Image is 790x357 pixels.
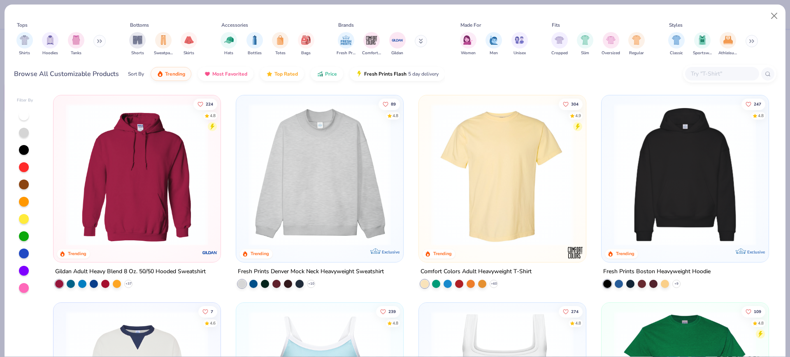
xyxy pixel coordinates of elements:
[71,50,81,56] span: Tanks
[463,35,473,45] img: Women Image
[129,32,146,56] button: filter button
[42,32,58,56] button: filter button
[602,32,620,56] div: filter for Oversized
[181,32,197,56] div: filter for Skirts
[272,32,288,56] button: filter button
[581,50,589,56] span: Slim
[391,50,403,56] span: Gildan
[382,249,400,255] span: Exclusive
[515,35,524,45] img: Unisex Image
[551,32,568,56] button: filter button
[20,35,29,45] img: Shirts Image
[577,104,728,246] img: e55d29c3-c55d-459c-bfd9-9b1c499ab3c6
[365,34,378,46] img: Comfort Colors Image
[364,71,407,77] span: Fresh Prints Flash
[159,35,168,45] img: Sweatpants Image
[301,35,310,45] img: Bags Image
[668,32,685,56] button: filter button
[19,50,30,56] span: Shirts
[555,35,564,45] img: Cropped Image
[391,102,396,106] span: 89
[42,50,58,56] span: Hoodies
[337,32,355,56] button: filter button
[16,32,33,56] div: filter for Shirts
[211,309,214,313] span: 7
[246,32,263,56] div: filter for Bottles
[490,281,497,286] span: + 60
[42,32,58,56] div: filter for Hoodies
[308,281,314,286] span: + 10
[340,34,352,46] img: Fresh Prints Image
[391,34,404,46] img: Gildan Image
[298,32,314,56] button: filter button
[718,32,737,56] button: filter button
[206,102,214,106] span: 224
[379,98,400,110] button: Like
[577,32,593,56] button: filter button
[133,35,142,45] img: Shorts Image
[248,50,262,56] span: Bottles
[311,67,343,81] button: Price
[62,104,212,246] img: 01756b78-01f6-4cc6-8d8a-3c30c1a0c8ac
[238,267,384,277] div: Fresh Prints Denver Mock Neck Heavyweight Sweatshirt
[128,70,144,78] div: Sort By
[154,32,173,56] div: filter for Sweatpants
[274,71,298,77] span: Top Rated
[194,98,218,110] button: Like
[741,98,765,110] button: Like
[741,306,765,317] button: Like
[552,21,560,29] div: Fits
[511,32,528,56] button: filter button
[718,32,737,56] div: filter for Athleisure
[16,32,33,56] button: filter button
[125,281,132,286] span: + 37
[486,32,502,56] button: filter button
[221,21,248,29] div: Accessories
[610,104,760,246] img: 91acfc32-fd48-4d6b-bdad-a4c1a30ac3fc
[670,50,683,56] span: Classic
[389,32,406,56] button: filter button
[606,35,616,45] img: Oversized Image
[204,71,211,77] img: most_fav.gif
[68,32,84,56] div: filter for Tanks
[758,113,764,119] div: 4.8
[602,32,620,56] button: filter button
[427,104,578,246] img: 029b8af0-80e6-406f-9fdc-fdf898547912
[575,113,581,119] div: 4.9
[559,98,583,110] button: Like
[632,35,641,45] img: Regular Image
[602,50,620,56] span: Oversized
[718,50,737,56] span: Athleisure
[376,306,400,317] button: Like
[754,102,761,106] span: 247
[17,97,33,104] div: Filter By
[266,71,273,77] img: TopRated.gif
[198,67,253,81] button: Most Favorited
[17,21,28,29] div: Tops
[275,50,286,56] span: Totes
[224,50,233,56] span: Hats
[767,8,782,24] button: Close
[693,50,712,56] span: Sportswear
[301,50,311,56] span: Bags
[460,21,481,29] div: Made For
[511,32,528,56] div: filter for Unisex
[350,67,445,81] button: Fresh Prints Flash5 day delivery
[202,244,218,261] img: Gildan logo
[698,35,707,45] img: Sportswear Image
[674,281,678,286] span: + 9
[337,50,355,56] span: Fresh Prints
[758,320,764,326] div: 4.8
[571,309,579,313] span: 274
[362,32,381,56] button: filter button
[389,32,406,56] div: filter for Gildan
[629,50,644,56] span: Regular
[513,50,526,56] span: Unisex
[747,249,764,255] span: Exclusive
[210,320,216,326] div: 4.6
[577,32,593,56] div: filter for Slim
[212,71,247,77] span: Most Favorited
[130,21,149,29] div: Bottoms
[395,104,546,246] img: a90f7c54-8796-4cb2-9d6e-4e9644cfe0fe
[571,102,579,106] span: 304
